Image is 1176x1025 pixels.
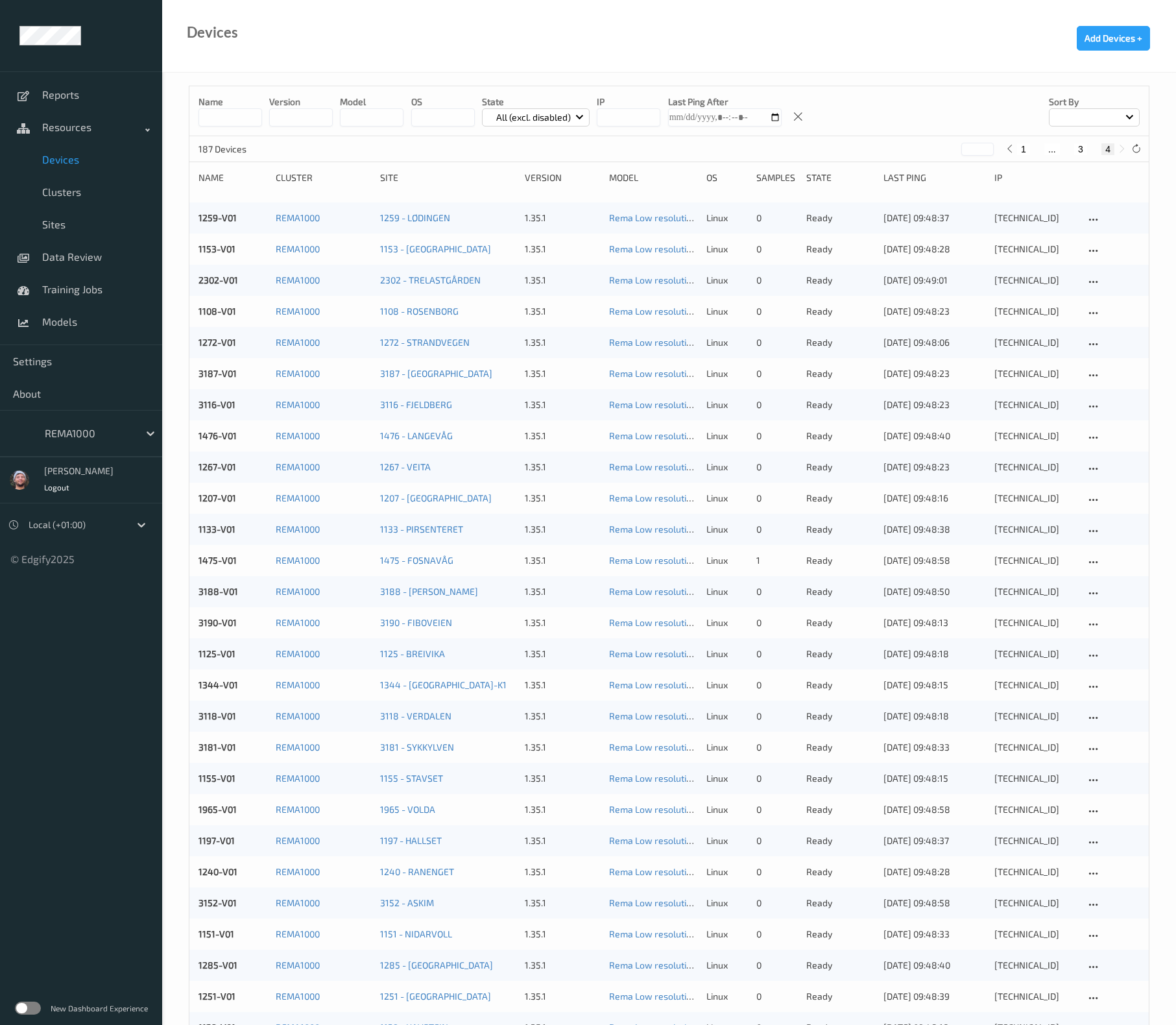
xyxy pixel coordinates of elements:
[806,679,874,692] p: ready
[198,524,235,535] a: 1133-V01
[806,710,874,723] p: ready
[609,959,885,971] a: Rema Low resolution 280_210 [DATE] 22:30 [DATE] 22:30 Auto Save
[276,274,320,285] a: REMA1000
[806,492,874,505] p: ready
[269,95,333,108] p: version
[994,772,1076,785] div: [TECHNICAL_ID]
[806,429,874,442] p: ready
[994,897,1076,910] div: [TECHNICAL_ID]
[609,617,885,628] a: Rema Low resolution 280_210 [DATE] 22:30 [DATE] 22:30 Auto Save
[883,959,985,972] div: [DATE] 09:48:40
[806,398,874,411] p: ready
[883,429,985,442] div: [DATE] 09:48:40
[806,554,874,567] p: ready
[198,430,237,441] a: 1476-V01
[525,523,599,536] div: 1.35.1
[525,305,599,318] div: 1.35.1
[276,866,320,877] a: REMA1000
[706,772,747,785] p: linux
[609,804,885,815] a: Rema Low resolution 280_210 [DATE] 22:30 [DATE] 22:30 Auto Save
[609,866,885,877] a: Rema Low resolution 280_210 [DATE] 22:30 [DATE] 22:30 Auto Save
[525,585,599,598] div: 1.35.1
[883,336,985,349] div: [DATE] 09:48:06
[756,616,797,629] div: 0
[706,897,747,910] p: linux
[609,773,885,784] a: Rema Low resolution 280_210 [DATE] 22:30 [DATE] 22:30 Auto Save
[380,773,443,784] a: 1155 - STAVSET
[609,337,885,348] a: Rema Low resolution 280_210 [DATE] 22:30 [DATE] 22:30 Auto Save
[198,368,237,379] a: 3187-V01
[883,398,985,411] div: [DATE] 09:48:23
[276,399,320,410] a: REMA1000
[706,741,747,754] p: linux
[706,865,747,878] p: linux
[994,741,1076,754] div: [TECHNICAL_ID]
[198,461,236,472] a: 1267-V01
[883,990,985,1003] div: [DATE] 09:48:39
[994,959,1076,972] div: [TECHNICAL_ID]
[380,991,491,1002] a: 1251 - [GEOGRAPHIC_DATA]
[806,585,874,598] p: ready
[706,336,747,349] p: linux
[883,211,985,224] div: [DATE] 09:48:37
[706,585,747,598] p: linux
[756,171,797,184] div: Samples
[380,243,491,254] a: 1153 - [GEOGRAPHIC_DATA]
[994,461,1076,474] div: [TECHNICAL_ID]
[756,585,797,598] div: 0
[883,928,985,941] div: [DATE] 09:48:33
[276,648,320,659] a: REMA1000
[994,928,1076,941] div: [TECHNICAL_ID]
[525,243,599,256] div: 1.35.1
[276,212,320,223] a: REMA1000
[756,336,797,349] div: 0
[756,554,797,567] div: 1
[756,741,797,754] div: 0
[198,243,235,254] a: 1153-V01
[756,429,797,442] div: 0
[1101,143,1114,155] button: 4
[380,586,478,597] a: 3188 - [PERSON_NAME]
[756,710,797,723] div: 0
[525,554,599,567] div: 1.35.1
[883,834,985,847] div: [DATE] 09:48:37
[609,430,885,441] a: Rema Low resolution 280_210 [DATE] 22:30 [DATE] 22:30 Auto Save
[994,803,1076,816] div: [TECHNICAL_ID]
[340,95,403,108] p: model
[806,367,874,380] p: ready
[380,897,434,908] a: 3152 - ASKIM
[883,274,985,287] div: [DATE] 09:49:01
[380,804,435,815] a: 1965 - VOLDA
[756,803,797,816] div: 0
[994,990,1076,1003] div: [TECHNICAL_ID]
[609,835,885,846] a: Rema Low resolution 280_210 [DATE] 22:30 [DATE] 22:30 Auto Save
[706,990,747,1003] p: linux
[1077,26,1150,51] button: Add Devices +
[806,211,874,224] p: ready
[609,742,885,753] a: Rema Low resolution 280_210 [DATE] 22:30 [DATE] 22:30 Auto Save
[609,243,885,254] a: Rema Low resolution 280_210 [DATE] 22:30 [DATE] 22:30 Auto Save
[883,741,985,754] div: [DATE] 09:48:33
[883,803,985,816] div: [DATE] 09:48:58
[198,804,237,815] a: 1965-V01
[706,492,747,505] p: linux
[198,928,234,939] a: 1151-V01
[380,274,481,285] a: 2302 - TRELASTGÅRDEN
[276,555,320,566] a: REMA1000
[806,647,874,660] p: ready
[994,367,1076,380] div: [TECHNICAL_ID]
[380,430,453,441] a: 1476 - LANGEVÅG
[609,524,885,535] a: Rema Low resolution 280_210 [DATE] 22:30 [DATE] 22:30 Auto Save
[380,679,507,690] a: 1344 - [GEOGRAPHIC_DATA]-K1
[883,865,985,878] div: [DATE] 09:48:28
[609,991,885,1002] a: Rema Low resolution 280_210 [DATE] 22:30 [DATE] 22:30 Auto Save
[994,243,1076,256] div: [TECHNICAL_ID]
[525,171,599,184] div: version
[706,616,747,629] p: linux
[525,429,599,442] div: 1.35.1
[380,959,493,971] a: 1285 - [GEOGRAPHIC_DATA]
[883,243,985,256] div: [DATE] 09:48:28
[883,523,985,536] div: [DATE] 09:48:38
[994,554,1076,567] div: [TECHNICAL_ID]
[276,243,320,254] a: REMA1000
